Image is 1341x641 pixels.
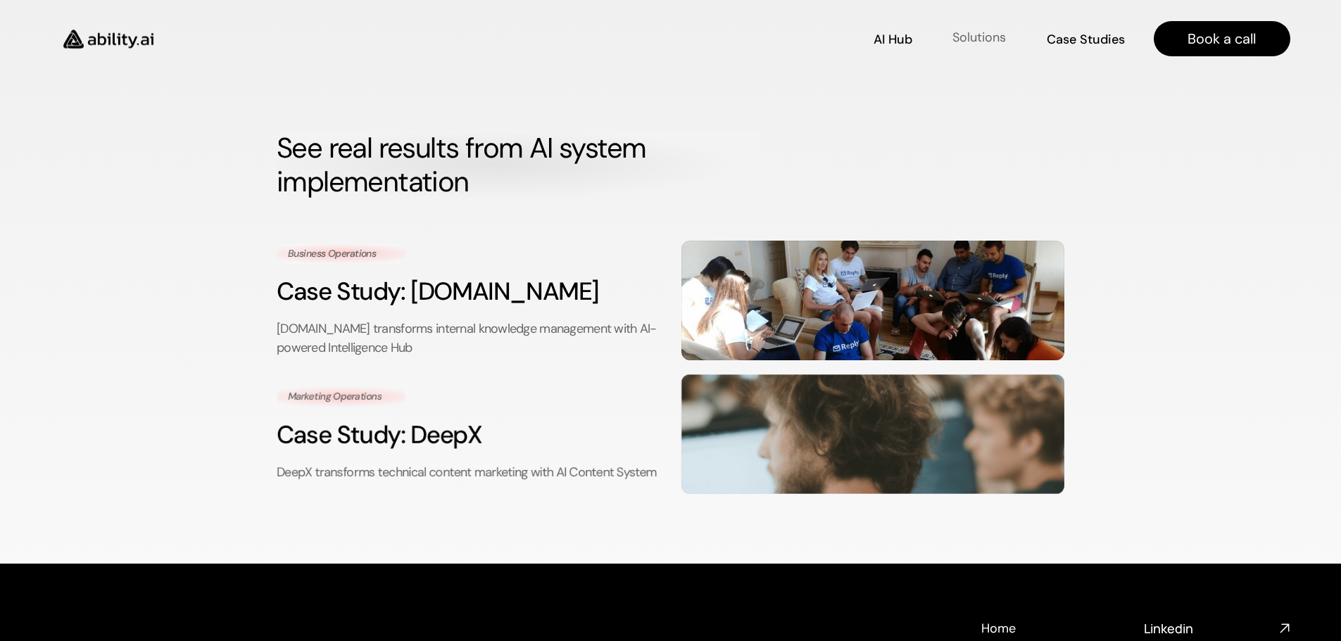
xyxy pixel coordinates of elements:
[288,390,394,404] p: Marketing Operations
[874,31,912,49] p: AI Hub
[288,246,394,260] p: Business Operations
[981,620,1016,635] a: Home
[1144,620,1290,637] a: Linkedin
[277,129,653,200] strong: See real results from AI system implementation
[1047,31,1125,49] p: Case Studies
[277,274,660,309] h3: Case Study: [DOMAIN_NAME]
[277,241,1064,360] a: Business OperationsCase Study: [DOMAIN_NAME][DOMAIN_NAME] transforms internal knowledge managemen...
[173,21,1290,56] nav: Main navigation
[952,29,1006,46] p: Solutions
[981,620,1016,637] p: Home
[277,374,1064,494] a: Marketing OperationsCase Study: DeepXDeepX transforms technical content marketing with AI Content...
[277,319,660,357] p: [DOMAIN_NAME] transforms internal knowledge management with AI-powered Intelligence Hub
[874,27,912,51] a: AI Hub
[1144,620,1290,637] nav: Social media links
[1046,27,1126,51] a: Case Studies
[1144,620,1273,637] h4: Linkedin
[1154,21,1290,56] a: Book a call
[277,418,660,452] h3: Case Study: DeepX
[277,463,660,482] p: DeepX transforms technical content marketing with AI Content System
[1188,29,1256,49] p: Book a call
[951,27,1007,51] a: Solutions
